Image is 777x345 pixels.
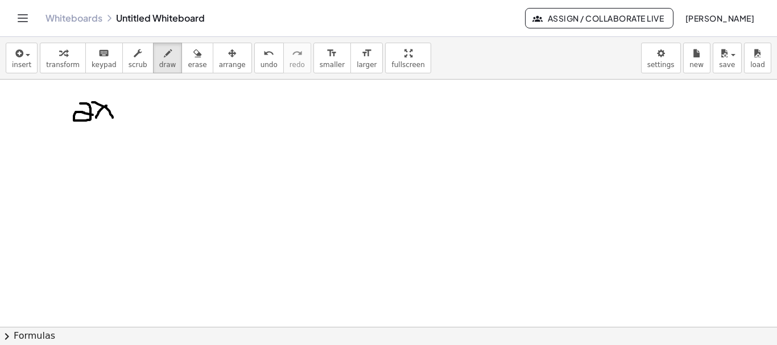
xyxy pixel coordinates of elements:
[744,43,771,73] button: load
[713,43,742,73] button: save
[525,8,673,28] button: Assign / Collaborate Live
[46,61,80,69] span: transform
[261,61,278,69] span: undo
[385,43,431,73] button: fullscreen
[181,43,213,73] button: erase
[719,61,735,69] span: save
[320,61,345,69] span: smaller
[14,9,32,27] button: Toggle navigation
[98,47,109,60] i: keyboard
[685,13,754,23] span: [PERSON_NAME]
[159,61,176,69] span: draw
[535,13,664,23] span: Assign / Collaborate Live
[750,61,765,69] span: load
[254,43,284,73] button: undoundo
[313,43,351,73] button: format_sizesmaller
[92,61,117,69] span: keypad
[40,43,86,73] button: transform
[326,47,337,60] i: format_size
[46,13,102,24] a: Whiteboards
[676,8,763,28] button: [PERSON_NAME]
[647,61,675,69] span: settings
[6,43,38,73] button: insert
[85,43,123,73] button: keyboardkeypad
[290,61,305,69] span: redo
[689,61,704,69] span: new
[263,47,274,60] i: undo
[391,61,424,69] span: fullscreen
[357,61,377,69] span: larger
[213,43,252,73] button: arrange
[361,47,372,60] i: format_size
[292,47,303,60] i: redo
[350,43,383,73] button: format_sizelarger
[153,43,183,73] button: draw
[12,61,31,69] span: insert
[122,43,154,73] button: scrub
[188,61,206,69] span: erase
[683,43,710,73] button: new
[129,61,147,69] span: scrub
[219,61,246,69] span: arrange
[641,43,681,73] button: settings
[283,43,311,73] button: redoredo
